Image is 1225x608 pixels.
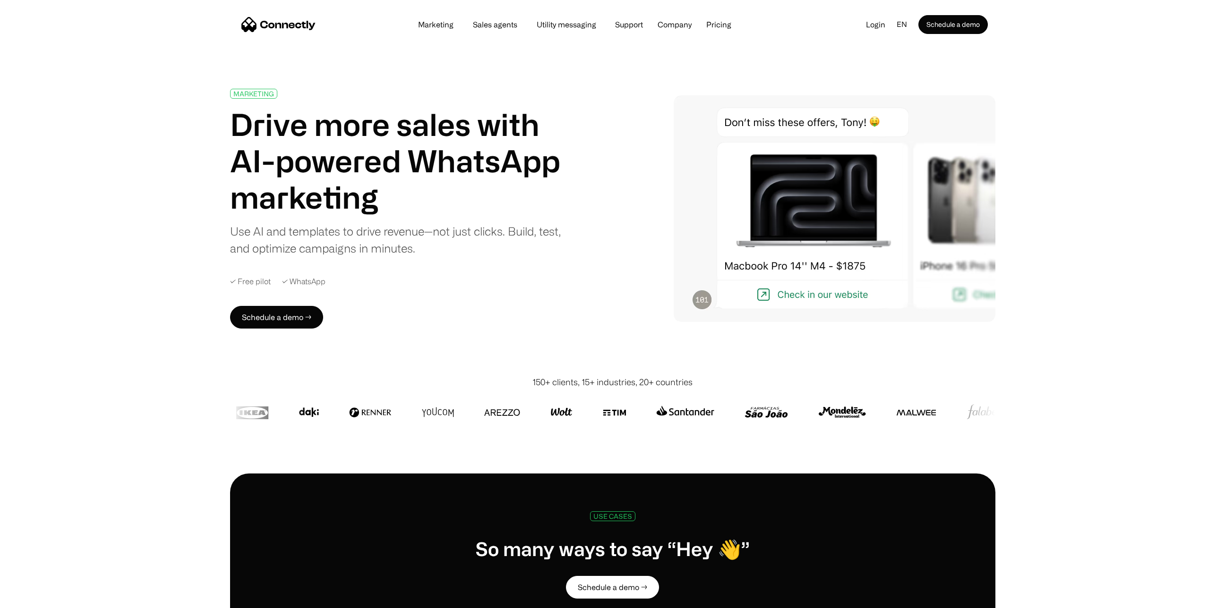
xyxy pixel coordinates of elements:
a: Schedule a demo → [230,306,323,329]
a: home [241,17,316,32]
a: Schedule a demo → [566,576,659,599]
a: Login [858,17,893,32]
a: Schedule a demo [918,15,988,34]
ul: Language list [19,591,57,605]
div: en [893,17,918,32]
h1: So many ways to say “Hey 👋” [475,536,750,561]
div: en [897,17,907,32]
h1: Drive more sales with AI-powered WhatsApp marketing [230,106,561,215]
a: Support [608,21,651,28]
div: MARKETING [233,90,274,97]
a: Pricing [699,21,739,28]
a: Marketing [411,21,461,28]
div: Use AI and templates to drive revenue—not just clicks. Build, test, and optimize campaigns in min... [230,223,561,257]
div: ✓ Free pilot [230,276,271,287]
div: Company [658,18,692,31]
div: USE CASES [593,513,632,520]
a: Sales agents [465,21,525,28]
a: Utility messaging [529,21,604,28]
aside: Language selected: English [9,591,57,605]
div: 150+ clients, 15+ industries, 20+ countries [532,376,693,388]
div: Company [655,18,694,31]
div: ✓ WhatsApp [282,276,326,287]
